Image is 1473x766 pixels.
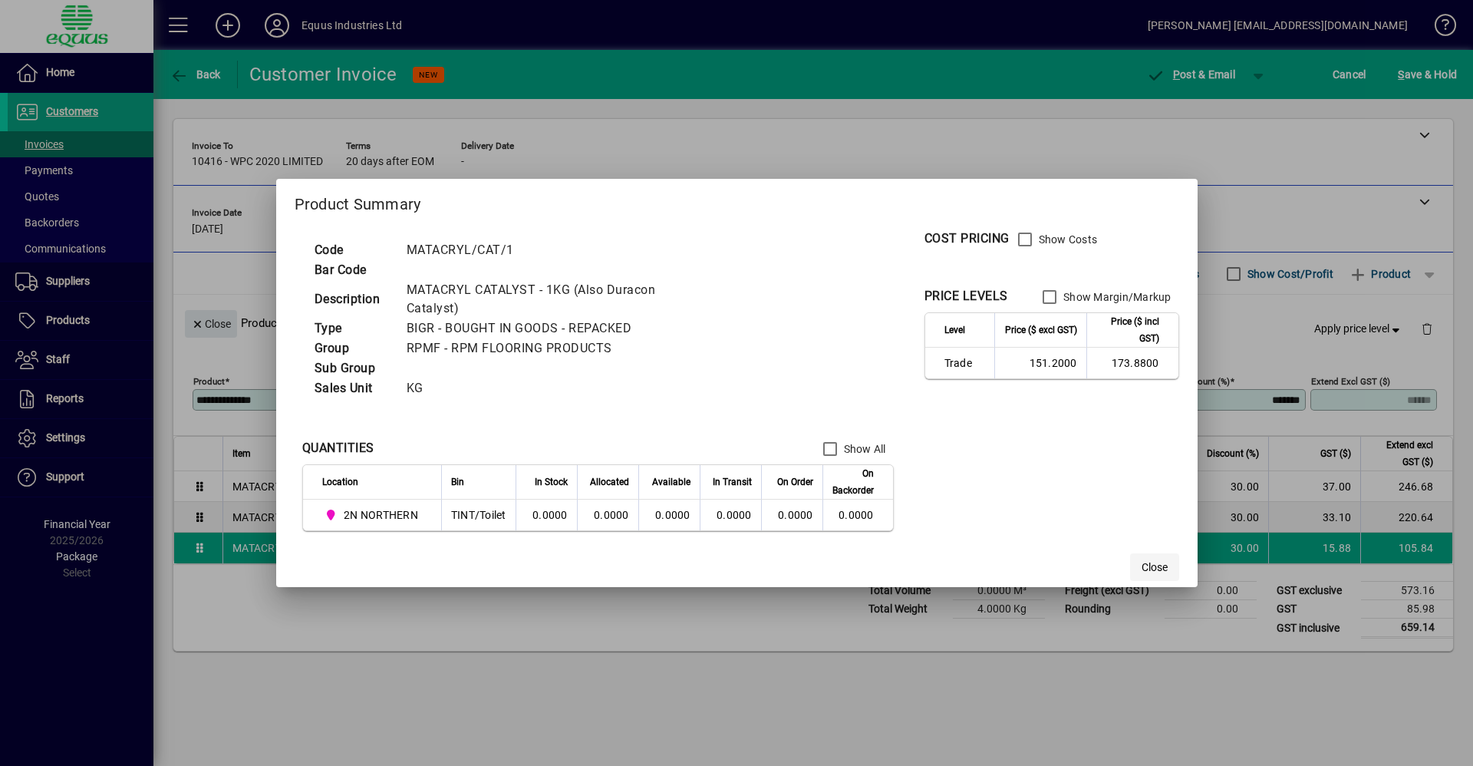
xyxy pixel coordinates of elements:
[717,509,752,521] span: 0.0000
[307,240,399,260] td: Code
[944,322,965,338] span: Level
[652,474,690,490] span: Available
[516,500,577,530] td: 0.0000
[590,474,629,490] span: Allocated
[276,179,1198,223] h2: Product Summary
[307,338,399,358] td: Group
[924,229,1010,248] div: COST PRICING
[1036,232,1098,247] label: Show Costs
[451,474,464,490] span: Bin
[638,500,700,530] td: 0.0000
[924,287,1008,305] div: PRICE LEVELS
[777,474,813,490] span: On Order
[1096,313,1159,347] span: Price ($ incl GST)
[322,506,424,524] span: 2N NORTHERN
[344,507,418,523] span: 2N NORTHERN
[399,338,678,358] td: RPMF - RPM FLOORING PRODUCTS
[841,441,886,457] label: Show All
[1130,553,1179,581] button: Close
[399,240,678,260] td: MATACRYL/CAT/1
[577,500,638,530] td: 0.0000
[307,378,399,398] td: Sales Unit
[399,319,678,338] td: BIGR - BOUGHT IN GOODS - REPACKED
[713,474,752,490] span: In Transit
[322,474,358,490] span: Location
[832,465,874,499] span: On Backorder
[944,355,985,371] span: Trade
[1086,348,1178,378] td: 173.8800
[778,509,813,521] span: 0.0000
[822,500,893,530] td: 0.0000
[399,378,678,398] td: KG
[1142,560,1168,576] span: Close
[307,319,399,338] td: Type
[994,348,1086,378] td: 151.2000
[399,280,678,319] td: MATACRYL CATALYST - 1KG (Also Duracon Catalyst)
[1005,322,1077,338] span: Price ($ excl GST)
[302,439,374,457] div: QUANTITIES
[307,280,399,319] td: Description
[307,260,399,280] td: Bar Code
[307,358,399,378] td: Sub Group
[441,500,516,530] td: TINT/Toilet
[535,474,568,490] span: In Stock
[1060,289,1171,305] label: Show Margin/Markup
